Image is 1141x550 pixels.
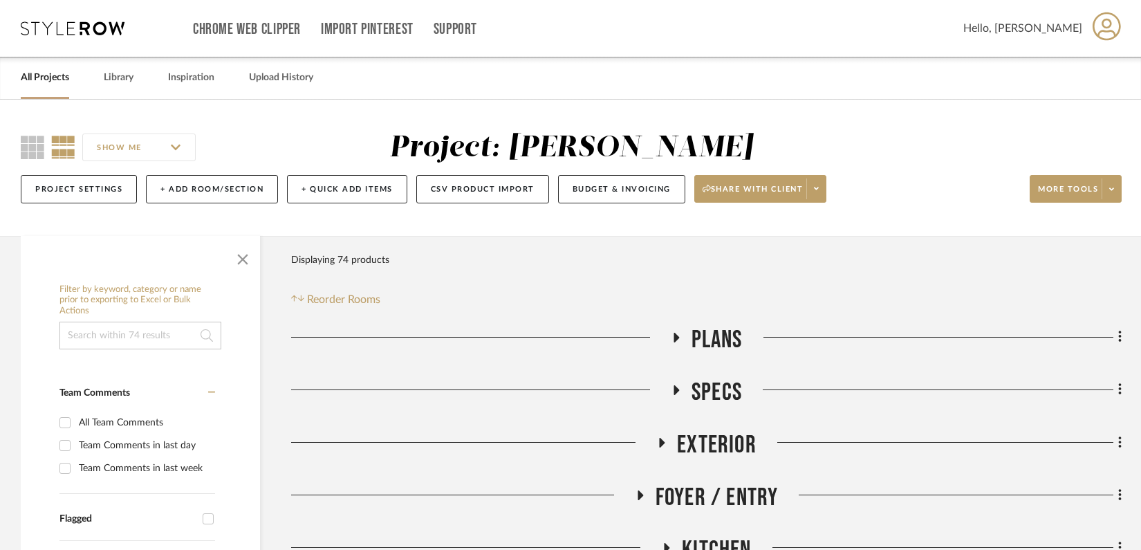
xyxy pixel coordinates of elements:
h6: Filter by keyword, category or name prior to exporting to Excel or Bulk Actions [59,284,221,317]
a: Upload History [249,68,313,87]
div: Team Comments in last week [79,457,212,479]
a: Library [104,68,133,87]
div: All Team Comments [79,412,212,434]
button: Share with client [694,175,827,203]
div: Flagged [59,513,196,525]
span: Exterior [677,430,757,460]
button: Close [229,243,257,271]
span: Foyer / Entry [656,483,779,513]
span: More tools [1038,184,1098,205]
span: Share with client [703,184,804,205]
a: All Projects [21,68,69,87]
div: Displaying 74 products [291,246,389,274]
button: Budget & Invoicing [558,175,685,203]
button: + Quick Add Items [287,175,407,203]
button: CSV Product Import [416,175,549,203]
button: Project Settings [21,175,137,203]
span: Hello, [PERSON_NAME] [963,20,1082,37]
div: Team Comments in last day [79,434,212,457]
span: Reorder Rooms [307,291,380,308]
span: Team Comments [59,388,130,398]
button: + Add Room/Section [146,175,278,203]
span: Plans [692,325,743,355]
input: Search within 74 results [59,322,221,349]
a: Inspiration [168,68,214,87]
span: Specs [692,378,742,407]
button: Reorder Rooms [291,291,380,308]
div: Project: [PERSON_NAME] [389,134,753,163]
a: Chrome Web Clipper [193,24,301,35]
a: Import Pinterest [321,24,414,35]
button: More tools [1030,175,1122,203]
a: Support [434,24,477,35]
